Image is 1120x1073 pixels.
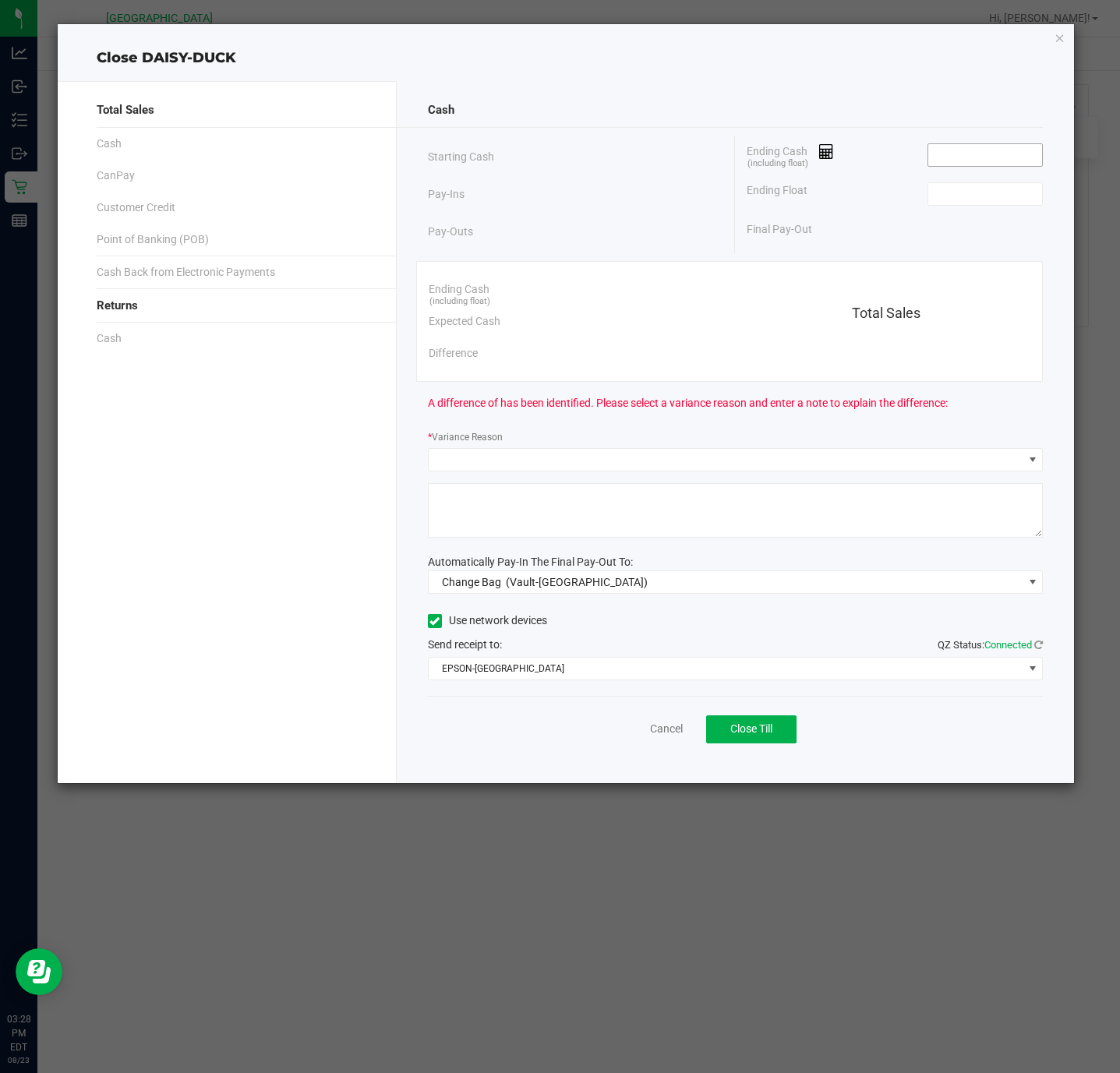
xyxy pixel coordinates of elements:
span: CanPay [97,168,135,184]
span: (including float) [747,157,808,171]
span: Change Bag [442,576,501,588]
iframe: Resource center [16,948,62,995]
span: Point of Banking (POB) [97,231,209,248]
span: Difference [429,345,478,362]
span: Ending Cash [747,143,834,167]
label: Use network devices [428,612,547,629]
span: Close Till [730,722,772,735]
span: Ending Cash [429,281,489,298]
span: A difference of has been identified. Please select a variance reason and enter a note to explain ... [428,395,948,411]
span: Automatically Pay-In The Final Pay-Out To: [428,556,633,568]
span: Expected Cash [429,313,500,330]
span: Pay-Ins [428,186,465,203]
label: Variance Reason [428,430,503,444]
button: Close Till [706,715,797,743]
a: Cancel [650,721,683,737]
span: Cash [97,136,122,152]
span: QZ Status: [938,639,1043,651]
div: Returns [97,289,365,323]
span: (including float) [429,295,490,309]
span: (Vault-[GEOGRAPHIC_DATA]) [506,576,648,588]
span: Starting Cash [428,149,494,165]
span: Total Sales [97,101,154,119]
div: Close DAISY-DUCK [58,48,1075,69]
span: Connected [984,639,1032,651]
span: Ending Float [747,182,807,206]
span: Cash [428,101,454,119]
span: Total Sales [852,305,920,321]
span: EPSON-[GEOGRAPHIC_DATA] [429,658,1023,679]
span: Send receipt to: [428,638,502,651]
span: Final Pay-Out [747,221,812,238]
span: Customer Credit [97,199,175,216]
span: Cash Back from Electronic Payments [97,264,275,281]
span: Pay-Outs [428,224,473,240]
span: Cash [97,330,122,347]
